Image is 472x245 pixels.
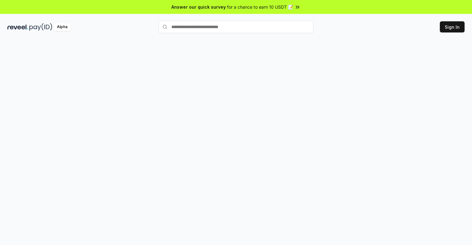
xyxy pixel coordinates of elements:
[29,23,52,31] img: pay_id
[171,4,226,10] span: Answer our quick survey
[227,4,293,10] span: for a chance to earn 10 USDT 📝
[54,23,71,31] div: Alpha
[440,21,465,32] button: Sign In
[7,23,28,31] img: reveel_dark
